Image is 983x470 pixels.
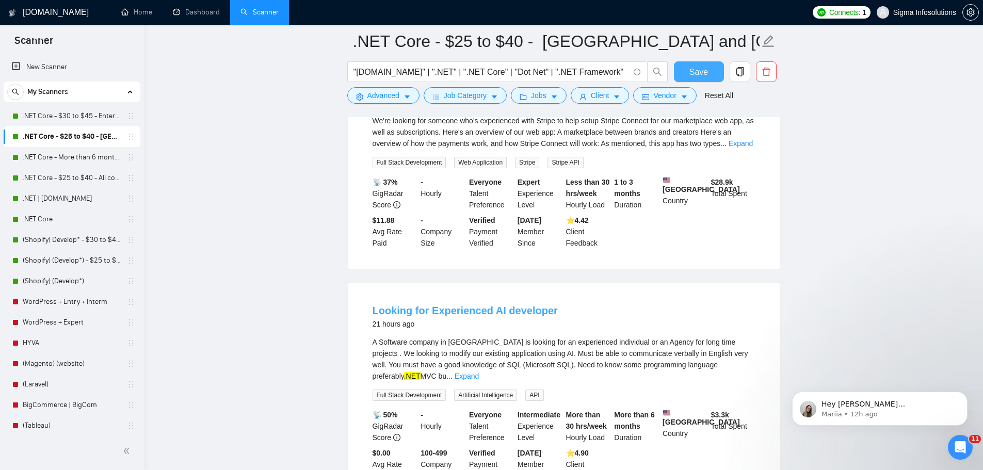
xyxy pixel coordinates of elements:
button: copy [730,61,750,82]
div: Hourly Load [564,409,613,443]
b: - [421,411,423,419]
b: ⭐️ 4.90 [566,449,589,457]
a: dashboardDashboard [173,8,220,17]
span: Advanced [367,90,399,101]
span: holder [127,277,135,285]
div: Client Feedback [564,215,613,249]
span: Stripe API [547,157,583,168]
button: Save [674,61,724,82]
div: GigRadar Score [370,176,419,210]
b: $0.00 [373,449,391,457]
span: user [879,9,887,16]
span: My Scanners [27,82,68,102]
div: Hourly [418,409,467,443]
input: Scanner name... [353,28,760,54]
button: idcardVendorcaret-down [633,87,696,104]
div: Hourly Load [564,176,613,210]
a: HYVA [23,333,121,353]
span: Scanner [6,33,61,55]
a: Expand [455,372,479,380]
b: More than 6 months [614,411,655,430]
span: ... [720,139,727,148]
b: Everyone [469,178,502,186]
b: $11.88 [373,216,395,224]
a: WordPress + Entry + Interm [23,291,121,312]
div: Country [660,176,709,210]
span: holder [127,380,135,388]
a: setting [962,8,979,17]
span: edit [762,35,775,48]
span: user [579,93,587,101]
span: Client [591,90,609,101]
span: holder [127,318,135,327]
a: Expand [729,139,753,148]
a: Looking for Experienced AI developer [373,305,558,316]
b: - [421,216,423,224]
div: A Software company in [GEOGRAPHIC_DATA] is looking for an experienced individual or an Agency for... [373,336,755,382]
span: holder [127,339,135,347]
a: .NET Core - $25 to $40 - [GEOGRAPHIC_DATA] and [GEOGRAPHIC_DATA] [23,126,121,147]
span: holder [127,360,135,368]
span: info-circle [634,69,640,75]
span: holder [127,174,135,182]
div: 21 hours ago [373,318,558,330]
span: info-circle [393,434,400,441]
span: Web Application [454,157,507,168]
span: ... [446,372,453,380]
button: barsJob Categorycaret-down [424,87,507,104]
b: Expert [518,178,540,186]
b: [DATE] [518,449,541,457]
img: upwork-logo.png [817,8,826,17]
li: New Scanner [4,57,140,77]
span: info-circle [393,201,400,208]
span: caret-down [491,93,498,101]
span: Vendor [653,90,676,101]
div: Payment Verified [467,215,515,249]
div: Talent Preference [467,409,515,443]
iframe: Intercom live chat [948,435,973,460]
a: (Laravel) [23,374,121,395]
span: Full Stack Development [373,390,446,401]
button: setting [962,4,979,21]
a: .NET | [DOMAIN_NAME] [23,188,121,209]
img: 🇺🇸 [663,176,670,184]
div: Hourly [418,176,467,210]
b: $ 28.9k [711,178,733,186]
div: Company Size [418,215,467,249]
span: double-left [123,446,133,456]
a: .NET Core - More than 6 months of work [23,147,121,168]
div: Experience Level [515,176,564,210]
b: ⭐️ 4.42 [566,216,589,224]
span: idcard [642,93,649,101]
span: holder [127,153,135,161]
div: Talent Preference [467,176,515,210]
a: homeHome [121,8,152,17]
a: Reset All [705,90,733,101]
mark: .NET [404,372,421,380]
img: 🇺🇸 [663,409,670,416]
a: (Shopify) (Develop*) [23,271,121,291]
input: Search Freelance Jobs... [353,66,629,78]
span: Stripe [515,157,539,168]
b: 100-499 [421,449,447,457]
span: caret-down [551,93,558,101]
span: holder [127,112,135,120]
span: bars [432,93,440,101]
b: 📡 50% [373,411,398,419]
b: - [421,178,423,186]
b: 1 to 3 months [614,178,640,198]
a: .NET Core - $30 to $45 - Enterprise client - ROW [23,106,121,126]
div: Total Spent [709,409,758,443]
b: [DATE] [518,216,541,224]
span: caret-down [613,93,620,101]
span: holder [127,256,135,265]
button: search [647,61,668,82]
span: API [525,390,543,401]
a: searchScanner [240,8,279,17]
b: 📡 37% [373,178,398,186]
span: Connects: [829,7,860,18]
span: search [648,67,667,76]
div: We're looking for someone who's experienced with Stripe to help setup Stripe Connect for our mark... [373,115,755,149]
